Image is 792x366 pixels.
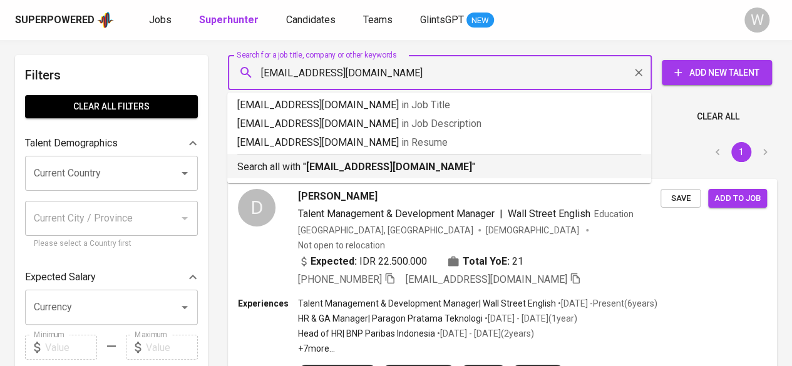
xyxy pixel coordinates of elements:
span: GlintsGPT [420,14,464,26]
p: Search all with " " [237,160,641,175]
button: Open [176,298,193,316]
b: Superhunter [199,14,259,26]
div: D [238,189,275,226]
span: Talent Management & Development Manager [298,208,495,220]
button: Clear All [692,105,744,128]
p: Head of HR | BNP Paribas Indonesia [298,327,435,340]
b: [EMAIL_ADDRESS][DOMAIN_NAME] [306,161,472,173]
a: Jobs [149,13,174,28]
p: Talent Management & Development Manager | Wall Street English [298,297,556,310]
span: Teams [363,14,393,26]
div: [GEOGRAPHIC_DATA], [GEOGRAPHIC_DATA] [298,224,473,236]
div: W [744,8,769,33]
button: Clear [630,64,647,81]
span: [PHONE_NUMBER] [298,273,382,285]
b: Total YoE: [463,254,510,269]
div: Superpowered [15,13,95,28]
div: Expected Salary [25,265,198,290]
input: Value [45,335,97,360]
button: Save [661,189,701,208]
p: • [DATE] - Present ( 6 years ) [556,297,657,310]
input: Value [146,335,198,360]
span: 21 [512,254,523,269]
span: in Resume [401,136,448,148]
button: page 1 [731,142,751,162]
a: Superhunter [199,13,261,28]
span: in Job Title [401,99,450,111]
p: • [DATE] - [DATE] ( 2 years ) [435,327,534,340]
span: Clear All [697,109,739,125]
span: Clear All filters [35,99,188,114]
div: IDR 22.500.000 [298,254,427,269]
button: Add New Talent [662,60,772,85]
p: [EMAIL_ADDRESS][DOMAIN_NAME] [237,116,641,131]
p: Experiences [238,297,298,310]
span: Save [667,191,694,206]
a: Teams [363,13,395,28]
div: Talent Demographics [25,131,198,156]
span: Candidates [286,14,336,26]
nav: pagination navigation [706,142,777,162]
p: Talent Demographics [25,136,118,151]
span: Add New Talent [672,65,762,81]
h6: Filters [25,65,198,85]
p: Not open to relocation [298,239,385,252]
span: [DEMOGRAPHIC_DATA] [486,224,581,236]
span: Education [594,209,634,219]
span: in Job Description [401,118,481,130]
p: [EMAIL_ADDRESS][DOMAIN_NAME] [237,98,641,113]
button: Open [176,165,193,182]
span: Wall Street English [508,208,590,220]
b: Expected: [311,254,357,269]
span: Jobs [149,14,172,26]
p: +7 more ... [298,342,657,355]
p: HR & GA Manager | Paragon Pratama Teknologi [298,312,483,325]
p: Please select a Country first [34,238,189,250]
p: • [DATE] - [DATE] ( 1 year ) [483,312,577,325]
p: [EMAIL_ADDRESS][DOMAIN_NAME] [237,135,641,150]
span: | [500,206,503,221]
button: Add to job [708,189,767,208]
span: [EMAIL_ADDRESS][DOMAIN_NAME] [406,273,567,285]
button: Clear All filters [25,95,198,118]
a: Candidates [286,13,338,28]
p: Expected Salary [25,270,96,285]
span: NEW [466,14,494,27]
a: GlintsGPT NEW [420,13,494,28]
a: Superpoweredapp logo [15,11,114,29]
span: [PERSON_NAME] [298,189,378,204]
img: app logo [97,11,114,29]
span: Add to job [714,191,761,206]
